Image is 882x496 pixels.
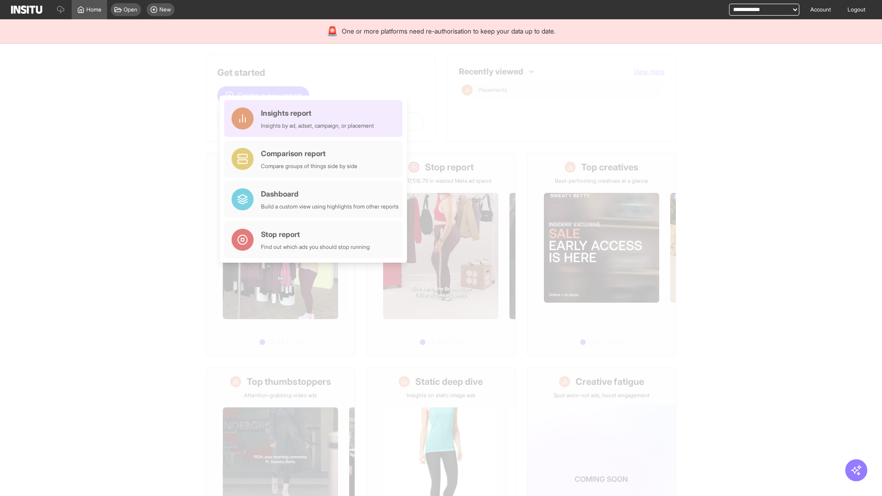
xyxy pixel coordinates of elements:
[124,6,137,13] span: Open
[261,188,399,199] div: Dashboard
[11,6,42,14] img: Logo
[261,163,357,170] div: Compare groups of things side by side
[86,6,102,13] span: Home
[327,25,338,38] div: 🚨
[159,6,171,13] span: New
[261,203,399,210] div: Build a custom view using highlights from other reports
[261,229,370,240] div: Stop report
[261,107,374,118] div: Insights report
[261,122,374,130] div: Insights by ad, adset, campaign, or placement
[342,27,555,36] span: One or more platforms need re-authorisation to keep your data up to date.
[261,243,370,251] div: Find out which ads you should stop running
[261,148,357,159] div: Comparison report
